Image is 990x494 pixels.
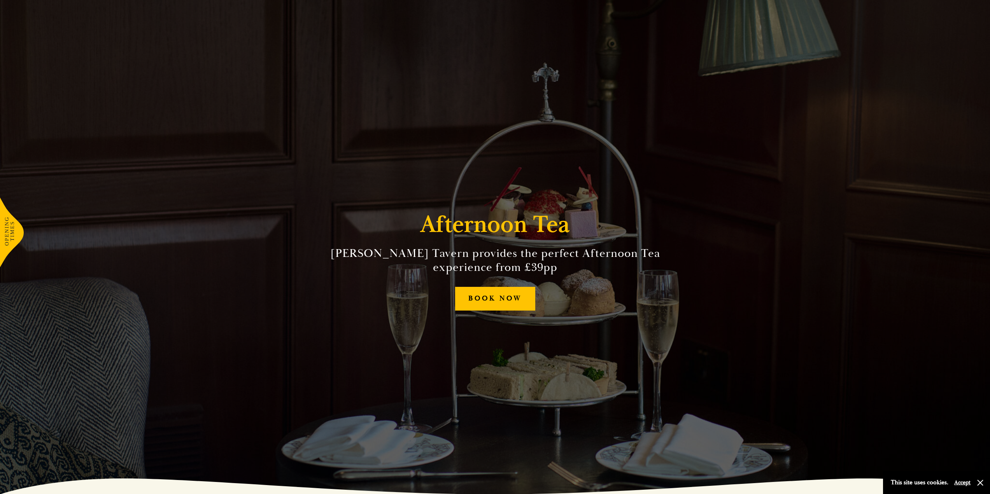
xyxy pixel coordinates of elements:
p: This site uses cookies. [891,477,948,488]
h1: Afternoon Tea [421,211,570,239]
button: Close and accept [976,479,984,487]
h2: [PERSON_NAME] Tavern provides the perfect Afternoon Tea experience from £39pp [318,246,673,274]
a: BOOK NOW [455,287,535,311]
button: Accept [954,479,971,486]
